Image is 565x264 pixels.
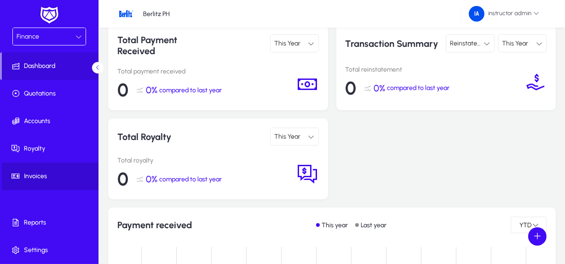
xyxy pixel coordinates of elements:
p: Total royalty [117,157,297,164]
span: 0% [374,83,386,94]
span: 0% [146,174,157,185]
span: This Year [274,39,300,47]
a: Reports [2,209,100,236]
span: YTD [519,221,532,229]
img: white-logo.png [38,6,61,25]
h1: Payment received [117,219,192,230]
p: Total Payment Received [117,34,214,56]
span: Dashboard [2,62,98,71]
span: compared to last year [387,84,450,92]
span: compared to last year [159,86,222,94]
span: compared to last year [159,175,222,183]
span: instructor admin [469,6,539,22]
span: Settings [2,246,100,255]
a: Accounts [2,107,100,135]
p: Total Royalty [117,128,214,146]
p: Total payment received [117,67,297,75]
p: This year [322,221,348,229]
p: Berlitz PH [143,10,170,18]
p: Last year [361,221,386,229]
a: Quotations [2,80,100,107]
span: 0 [346,77,357,99]
span: Invoices [2,172,100,181]
p: Transaction Summary [346,34,443,52]
span: Finance [17,33,39,40]
span: This Year [274,133,300,140]
a: Invoices [2,163,100,190]
span: Reinstatement [450,39,492,47]
button: instructor admin [461,6,547,22]
span: 0% [146,84,157,95]
button: YTD [511,217,547,233]
a: Settings [2,236,100,264]
p: Total reinstatement [346,66,525,73]
span: 0 [117,79,128,101]
a: Royalty [2,135,100,163]
img: 239.png [469,6,484,22]
span: Quotations [2,89,100,98]
span: 0 [117,168,128,190]
span: Reports [2,218,100,227]
span: Royalty [2,144,100,153]
span: This Year [502,39,529,47]
span: Accounts [2,117,100,126]
img: 28.png [117,5,135,22]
